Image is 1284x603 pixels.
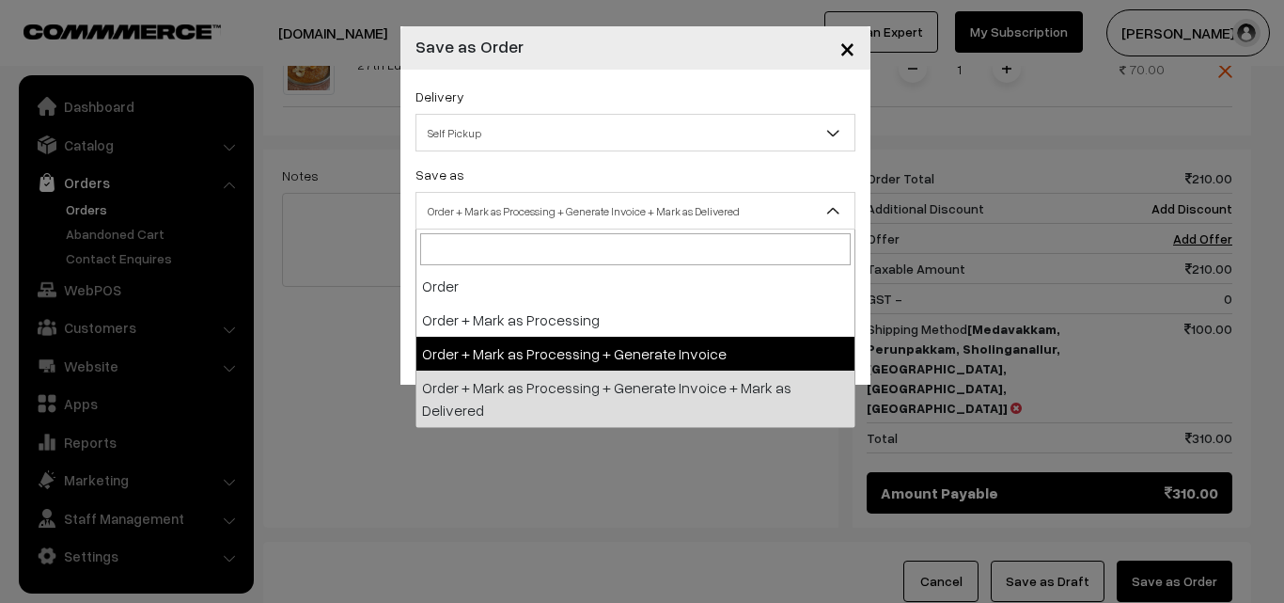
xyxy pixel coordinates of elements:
span: Order + Mark as Processing + Generate Invoice + Mark as Delivered [415,192,855,230]
span: Order + Mark as Processing + Generate Invoice + Mark as Delivered [416,195,854,228]
span: Self Pickup [416,117,854,150]
label: Save as [415,165,464,184]
li: Order + Mark as Processing + Generate Invoice [416,337,854,371]
span: Self Pickup [415,114,855,151]
li: Order + Mark as Processing [416,303,854,337]
button: Close [824,19,870,77]
span: × [839,30,855,65]
li: Order + Mark as Processing + Generate Invoice + Mark as Delivered [416,371,854,427]
label: Delivery [415,87,464,106]
li: Order [416,269,854,303]
h4: Save as Order [415,34,524,59]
